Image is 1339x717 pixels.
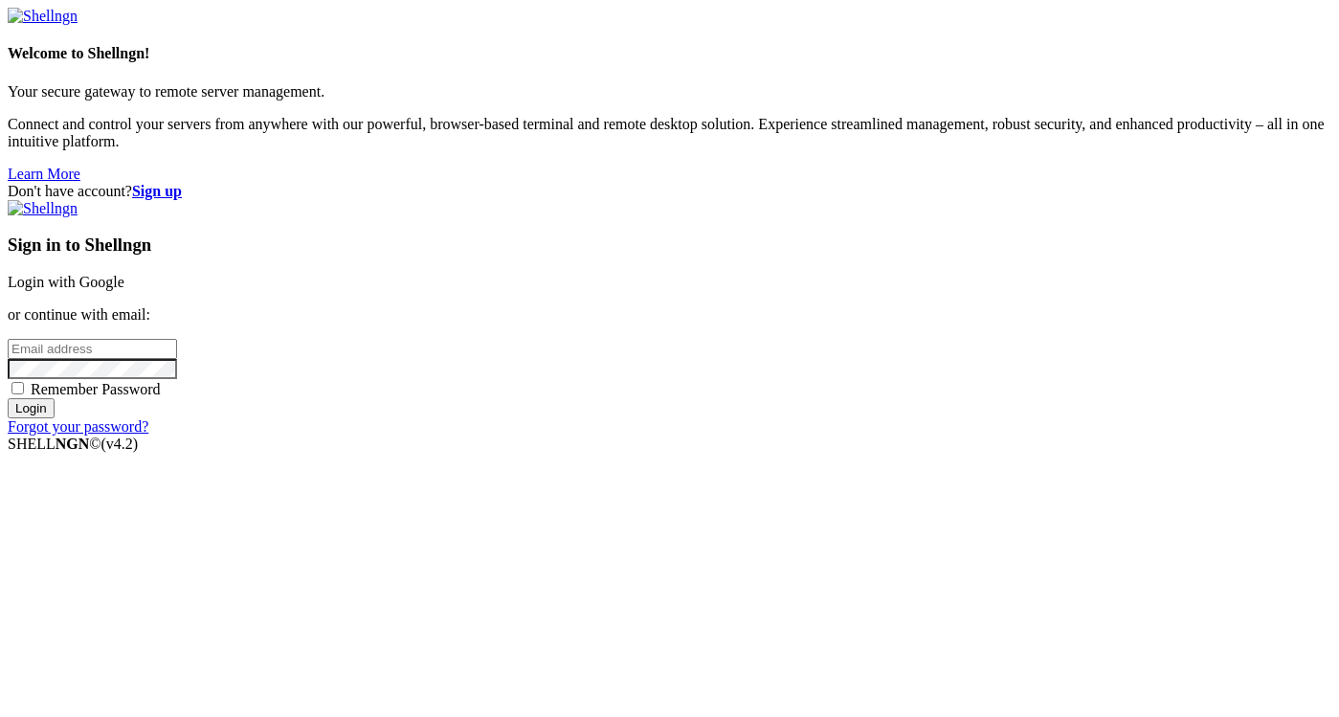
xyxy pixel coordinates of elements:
[8,339,177,359] input: Email address
[8,436,138,452] span: SHELL ©
[8,274,124,290] a: Login with Google
[8,306,1331,324] p: or continue with email:
[8,116,1331,150] p: Connect and control your servers from anywhere with our powerful, browser-based terminal and remo...
[8,200,78,217] img: Shellngn
[8,83,1331,101] p: Your secure gateway to remote server management.
[8,183,1331,200] div: Don't have account?
[8,45,1331,62] h4: Welcome to Shellngn!
[31,381,161,397] span: Remember Password
[132,183,182,199] a: Sign up
[101,436,139,452] span: 4.2.0
[8,8,78,25] img: Shellngn
[8,418,148,435] a: Forgot your password?
[8,166,80,182] a: Learn More
[56,436,90,452] b: NGN
[8,398,55,418] input: Login
[11,382,24,394] input: Remember Password
[8,235,1331,256] h3: Sign in to Shellngn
